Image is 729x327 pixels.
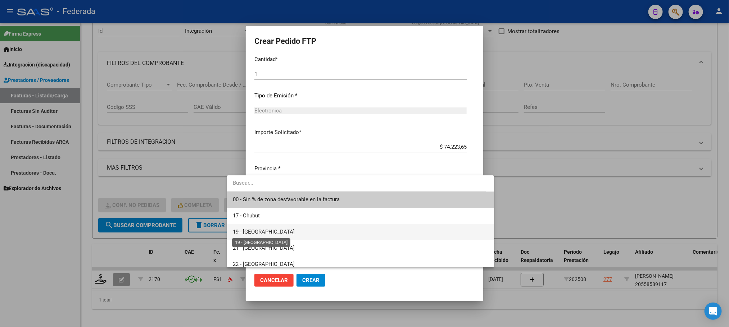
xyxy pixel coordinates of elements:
[705,303,722,320] div: Open Intercom Messenger
[233,196,340,203] span: 00 - Sin % de zona desfavorable en la factura
[233,229,295,235] span: 19 - [GEOGRAPHIC_DATA]
[227,175,486,191] input: dropdown search
[233,261,295,267] span: 22 - [GEOGRAPHIC_DATA]
[233,212,260,219] span: 17 - Chubut
[233,245,295,251] span: 21 - [GEOGRAPHIC_DATA]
